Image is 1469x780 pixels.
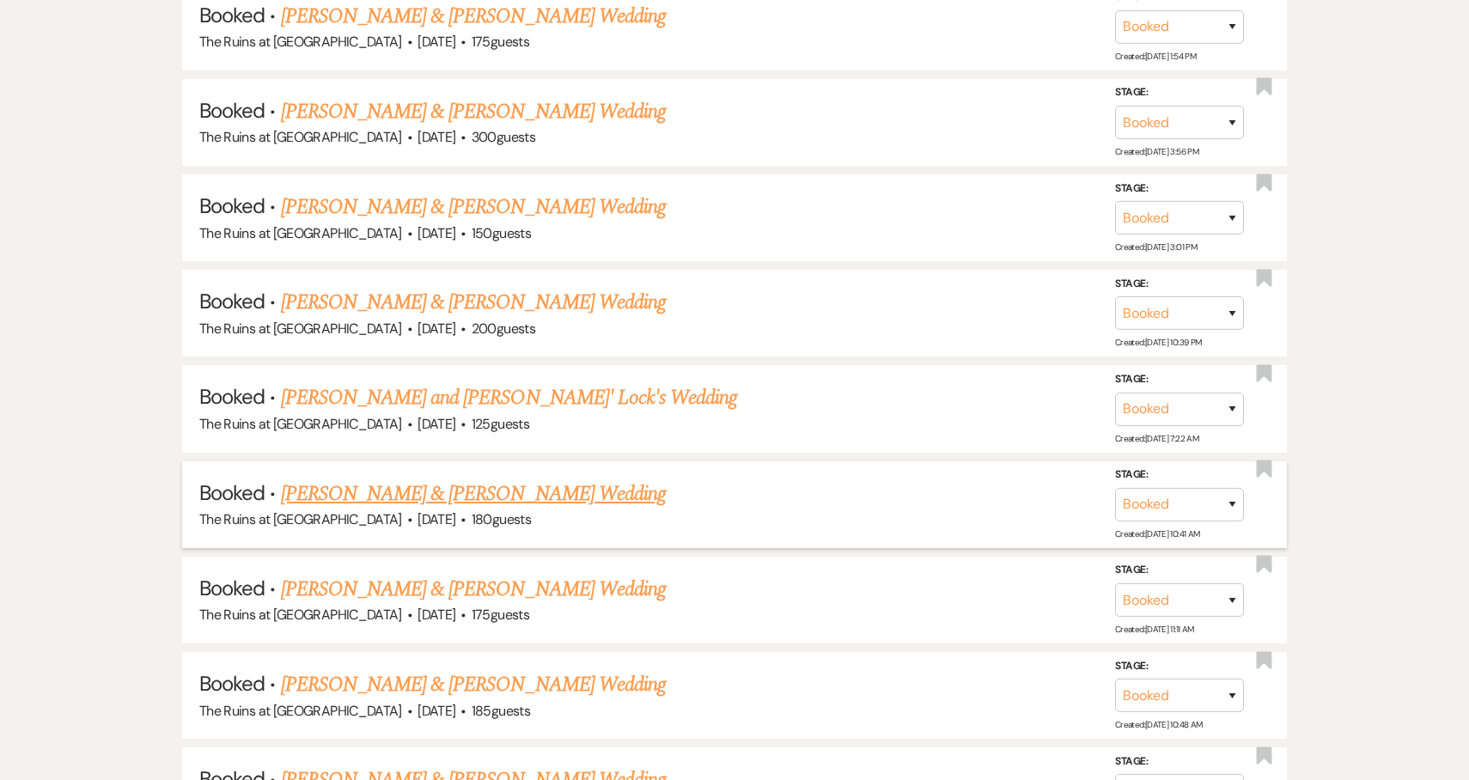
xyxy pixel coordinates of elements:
span: [DATE] [418,33,455,51]
span: The Ruins at [GEOGRAPHIC_DATA] [199,33,402,51]
span: Booked [199,2,265,28]
span: 300 guests [472,128,535,146]
span: Booked [199,192,265,219]
span: Booked [199,97,265,124]
a: [PERSON_NAME] & [PERSON_NAME] Wedding [281,1,666,32]
span: [DATE] [418,128,455,146]
span: 185 guests [472,702,530,720]
span: Created: [DATE] 10:48 AM [1115,719,1202,730]
label: Stage: [1115,561,1244,580]
span: 180 guests [472,510,531,528]
span: Created: [DATE] 10:41 AM [1115,528,1199,539]
label: Stage: [1115,180,1244,198]
span: 150 guests [472,224,531,242]
span: [DATE] [418,606,455,624]
label: Stage: [1115,466,1244,484]
a: [PERSON_NAME] & [PERSON_NAME] Wedding [281,574,666,605]
span: Created: [DATE] 10:39 PM [1115,337,1201,348]
span: Booked [199,288,265,314]
a: [PERSON_NAME] & [PERSON_NAME] Wedding [281,478,666,509]
span: 175 guests [472,606,529,624]
span: Booked [199,670,265,697]
span: Booked [199,383,265,410]
label: Stage: [1115,657,1244,676]
span: The Ruins at [GEOGRAPHIC_DATA] [199,702,402,720]
span: Booked [199,479,265,506]
span: [DATE] [418,510,455,528]
span: 175 guests [472,33,529,51]
span: [DATE] [418,702,455,720]
label: Stage: [1115,753,1244,771]
span: Created: [DATE] 3:56 PM [1115,146,1198,157]
label: Stage: [1115,83,1244,102]
span: Created: [DATE] 1:54 PM [1115,51,1196,62]
a: [PERSON_NAME] & [PERSON_NAME] Wedding [281,669,666,700]
span: Created: [DATE] 11:11 AM [1115,624,1193,635]
span: Created: [DATE] 3:01 PM [1115,241,1197,253]
a: [PERSON_NAME] & [PERSON_NAME] Wedding [281,287,666,318]
a: [PERSON_NAME] & [PERSON_NAME] Wedding [281,192,666,222]
label: Stage: [1115,370,1244,389]
span: The Ruins at [GEOGRAPHIC_DATA] [199,415,402,433]
a: [PERSON_NAME] & [PERSON_NAME] Wedding [281,96,666,127]
span: Booked [199,575,265,601]
span: The Ruins at [GEOGRAPHIC_DATA] [199,510,402,528]
span: 200 guests [472,320,535,338]
span: [DATE] [418,224,455,242]
span: The Ruins at [GEOGRAPHIC_DATA] [199,320,402,338]
span: [DATE] [418,415,455,433]
span: 125 guests [472,415,529,433]
span: The Ruins at [GEOGRAPHIC_DATA] [199,606,402,624]
span: [DATE] [418,320,455,338]
span: The Ruins at [GEOGRAPHIC_DATA] [199,128,402,146]
span: The Ruins at [GEOGRAPHIC_DATA] [199,224,402,242]
a: [PERSON_NAME] and [PERSON_NAME]' Lock's Wedding [281,382,738,413]
label: Stage: [1115,275,1244,294]
span: Created: [DATE] 7:22 AM [1115,433,1198,444]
